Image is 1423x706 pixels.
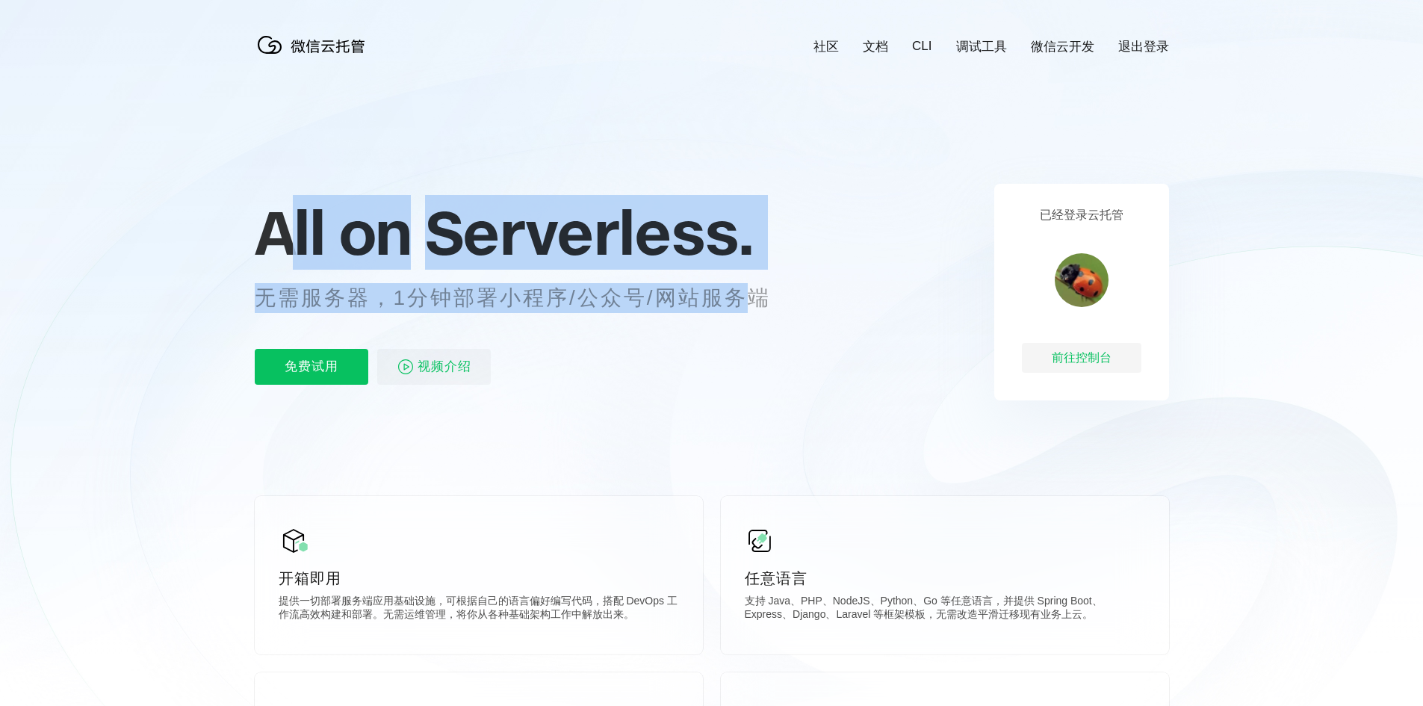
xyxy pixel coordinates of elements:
[425,195,753,270] span: Serverless.
[956,38,1007,55] a: 调试工具
[255,195,411,270] span: All on
[255,283,799,313] p: 无需服务器，1分钟部署小程序/公众号/网站服务端
[255,49,374,62] a: 微信云托管
[1022,343,1141,373] div: 前往控制台
[863,38,888,55] a: 文档
[397,358,415,376] img: video_play.svg
[255,30,374,60] img: 微信云托管
[279,595,679,625] p: 提供一切部署服务端应用基础设施，可根据自己的语言偏好编写代码，搭配 DevOps 工作流高效构建和部署。无需运维管理，将你从各种基础架构工作中解放出来。
[418,349,471,385] span: 视频介绍
[745,568,1145,589] p: 任意语言
[813,38,839,55] a: 社区
[1031,38,1094,55] a: 微信云开发
[912,39,931,54] a: CLI
[279,568,679,589] p: 开箱即用
[1118,38,1169,55] a: 退出登录
[745,595,1145,625] p: 支持 Java、PHP、NodeJS、Python、Go 等任意语言，并提供 Spring Boot、Express、Django、Laravel 等框架模板，无需改造平滑迁移现有业务上云。
[255,349,368,385] p: 免费试用
[1040,208,1123,223] p: 已经登录云托管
